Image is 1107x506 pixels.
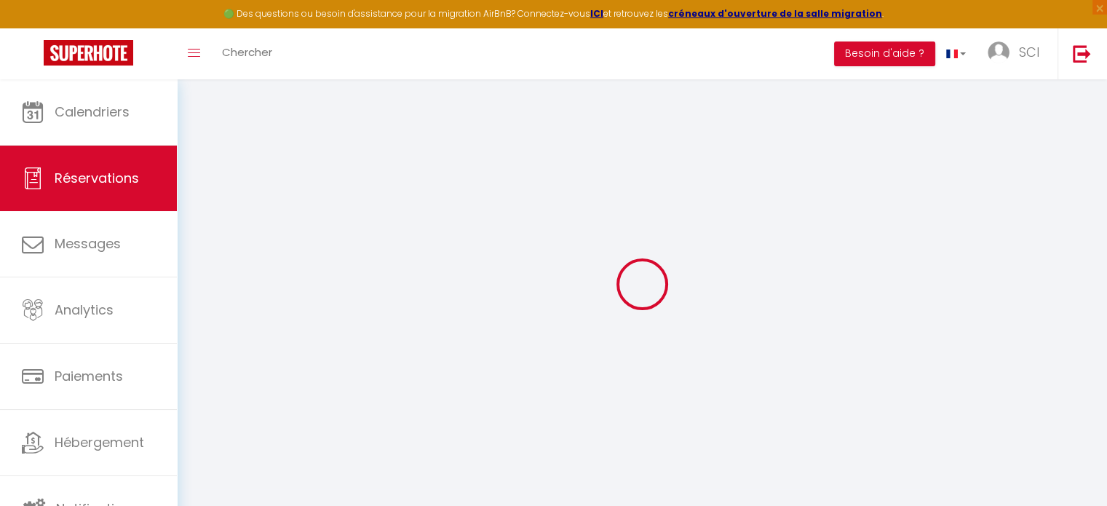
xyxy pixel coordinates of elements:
[55,103,130,121] span: Calendriers
[55,367,123,385] span: Paiements
[44,40,133,66] img: Super Booking
[590,7,603,20] a: ICI
[55,169,139,187] span: Réservations
[222,44,272,60] span: Chercher
[55,301,114,319] span: Analytics
[211,28,283,79] a: Chercher
[55,433,144,451] span: Hébergement
[1019,43,1039,61] span: SCI
[1073,44,1091,63] img: logout
[668,7,882,20] a: créneaux d'ouverture de la salle migration
[977,28,1058,79] a: ... SCI
[834,41,935,66] button: Besoin d'aide ?
[988,41,1009,63] img: ...
[12,6,55,50] button: Ouvrir le widget de chat LiveChat
[55,234,121,253] span: Messages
